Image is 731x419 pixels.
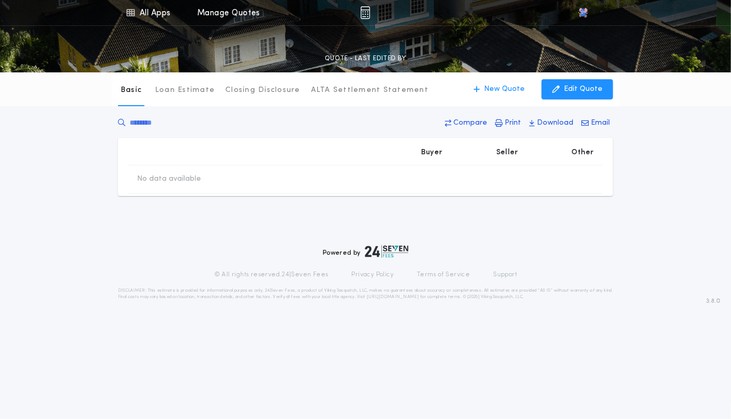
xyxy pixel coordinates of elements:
[155,85,215,96] p: Loan Estimate
[578,7,588,18] img: vs-icon
[564,84,602,95] p: Edit Quote
[121,85,142,96] p: Basic
[311,85,428,96] p: ALTA Settlement Statement
[706,296,720,306] span: 3.8.0
[442,114,490,133] button: Compare
[492,114,524,133] button: Print
[493,271,517,279] a: Support
[505,118,521,128] p: Print
[421,147,442,158] p: Buyer
[591,118,610,128] p: Email
[537,118,573,128] p: Download
[225,85,300,96] p: Closing Disclosure
[360,6,370,19] img: img
[463,79,535,99] button: New Quote
[484,84,525,95] p: New Quote
[578,114,613,133] button: Email
[129,165,209,193] td: No data available
[417,271,470,279] a: Terms of Service
[214,271,328,279] p: © All rights reserved. 24|Seven Fees
[526,114,577,133] button: Download
[542,79,613,99] button: Edit Quote
[367,295,419,299] a: [URL][DOMAIN_NAME]
[453,118,487,128] p: Compare
[572,147,594,158] p: Other
[118,287,613,300] p: DISCLAIMER: This estimate is provided for informational purposes only. 24|Seven Fees, a product o...
[325,53,406,64] p: QUOTE - LAST EDITED BY
[496,147,518,158] p: Seller
[323,245,408,258] div: Powered by
[352,271,394,279] a: Privacy Policy
[365,245,408,258] img: logo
